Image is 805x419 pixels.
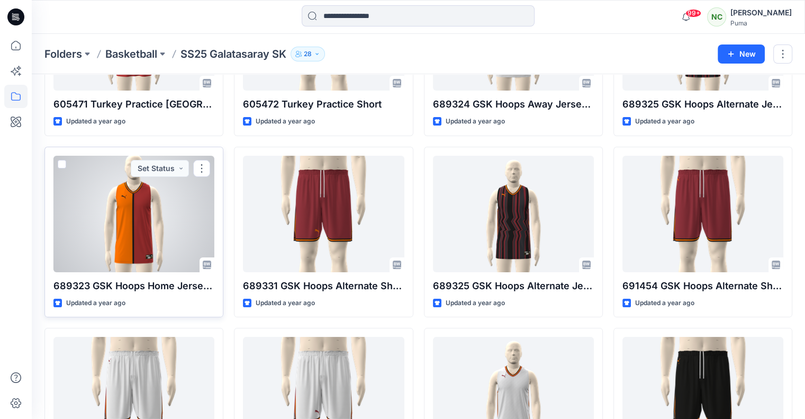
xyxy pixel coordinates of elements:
[291,47,325,61] button: 28
[622,97,783,112] p: 689325 GSK Hoops Alternate Jersey (revised)
[446,298,505,309] p: Updated a year ago
[243,279,404,293] p: 689331 GSK Hoops Alternate Shorts
[446,116,505,127] p: Updated a year ago
[53,97,214,112] p: 605471 Turkey Practice [GEOGRAPHIC_DATA]
[44,47,82,61] a: Folders
[304,48,312,60] p: 28
[730,19,792,27] div: Puma
[66,298,125,309] p: Updated a year ago
[433,156,594,272] a: 689325 GSK Hoops Alternate Jersey
[105,47,157,61] a: Basketball
[433,97,594,112] p: 689324 GSK Hoops Away Jersey (revised)
[622,279,783,293] p: 691454 GSK Hoops Alternate Shorts 2
[635,116,694,127] p: Updated a year ago
[53,279,214,293] p: 689323 GSK Hoops Home Jersey (revised)
[685,9,701,17] span: 99+
[66,116,125,127] p: Updated a year ago
[707,7,726,26] div: NC
[635,298,694,309] p: Updated a year ago
[243,97,404,112] p: 605472 Turkey Practice Short
[433,279,594,293] p: 689325 GSK Hoops Alternate Jersey
[180,47,286,61] p: SS25 Galatasaray SK
[622,156,783,272] a: 691454 GSK Hoops Alternate Shorts 2
[256,298,315,309] p: Updated a year ago
[730,6,792,19] div: [PERSON_NAME]
[53,156,214,272] a: 689323 GSK Hoops Home Jersey (revised)
[243,156,404,272] a: 689331 GSK Hoops Alternate Shorts
[256,116,315,127] p: Updated a year ago
[718,44,765,64] button: New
